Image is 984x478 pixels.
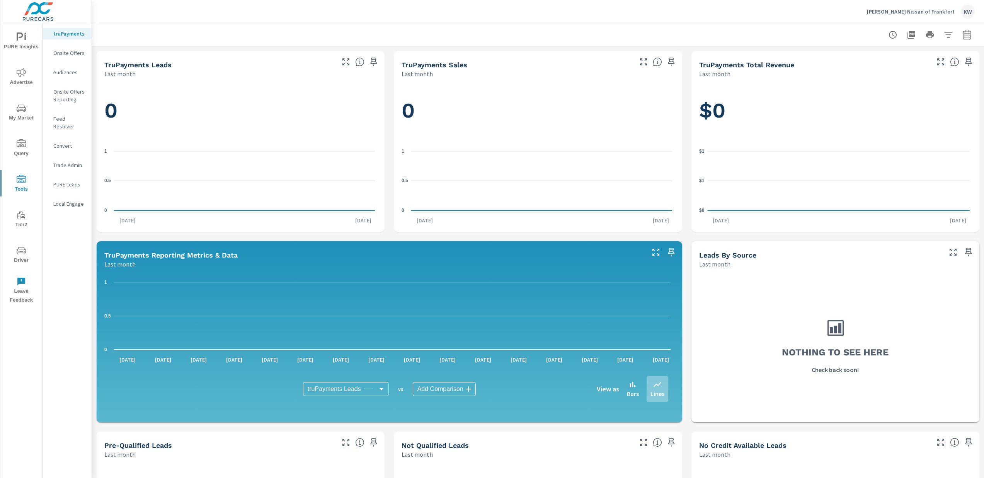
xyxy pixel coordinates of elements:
[950,438,959,447] span: A lead that has been submitted but has not gone through the credit application process.
[699,251,756,259] h5: Leads By Source
[104,259,136,269] p: Last month
[53,181,85,188] p: PURE Leads
[43,113,92,132] div: Feed Resolver
[665,56,678,68] span: Save this to your personalized report
[104,149,107,154] text: 1
[104,313,111,319] text: 0.5
[53,88,85,103] p: Onsite Offers Reporting
[904,27,919,43] button: "Export Report to PDF"
[959,27,975,43] button: Select Date Range
[43,198,92,210] div: Local Engage
[43,179,92,190] div: PURE Leads
[411,217,438,224] p: [DATE]
[3,139,40,158] span: Query
[350,217,377,224] p: [DATE]
[104,178,111,183] text: 0.5
[541,356,568,364] p: [DATE]
[150,356,177,364] p: [DATE]
[665,436,678,449] span: Save this to your personalized report
[650,389,664,398] p: Lines
[962,246,975,258] span: Save this to your personalized report
[637,56,650,68] button: Make Fullscreen
[699,450,730,459] p: Last month
[104,280,107,285] text: 1
[867,8,955,15] p: [PERSON_NAME] Nissan of Frankfort
[53,115,85,130] p: Feed Resolver
[53,142,85,150] p: Convert
[368,56,380,68] span: Save this to your personalized report
[3,104,40,123] span: My Market
[402,97,674,124] h1: 0
[308,385,361,393] span: truPayments Leads
[3,277,40,305] span: Leave Feedback
[699,208,705,213] text: $0
[104,251,238,259] h5: truPayments Reporting Metrics & Data
[368,436,380,449] span: Save this to your personalized report
[782,346,889,359] h3: Nothing to see here
[637,436,650,449] button: Make Fullscreen
[935,56,947,68] button: Make Fullscreen
[402,149,404,154] text: 1
[185,356,212,364] p: [DATE]
[53,200,85,208] p: Local Engage
[340,436,352,449] button: Make Fullscreen
[922,27,938,43] button: Print Report
[104,208,107,213] text: 0
[256,356,283,364] p: [DATE]
[653,57,662,67] span: Number of sales matched to a truPayments lead. [Source: This data is sourced from the dealer's DM...
[653,438,662,447] span: A basic review has been done and has not approved the credit worthiness of the lead by the config...
[699,441,787,449] h5: No Credit Available Leads
[53,161,85,169] p: Trade Admin
[434,356,461,364] p: [DATE]
[43,47,92,59] div: Onsite Offers
[0,23,42,308] div: nav menu
[398,356,426,364] p: [DATE]
[3,32,40,51] span: PURE Insights
[3,210,40,229] span: Tier2
[627,389,639,398] p: Bars
[699,149,705,154] text: $1
[505,356,532,364] p: [DATE]
[53,49,85,57] p: Onsite Offers
[597,385,619,393] h6: View as
[962,56,975,68] span: Save this to your personalized report
[947,246,959,258] button: Make Fullscreen
[707,217,734,224] p: [DATE]
[941,27,956,43] button: Apply Filters
[665,246,678,258] span: Save this to your personalized report
[53,30,85,38] p: truPayments
[402,450,433,459] p: Last month
[945,217,972,224] p: [DATE]
[43,86,92,105] div: Onsite Offers Reporting
[43,67,92,78] div: Audiences
[470,356,497,364] p: [DATE]
[104,450,136,459] p: Last month
[104,441,172,449] h5: Pre-Qualified Leads
[389,386,413,393] p: vs
[221,356,248,364] p: [DATE]
[3,175,40,194] span: Tools
[402,441,469,449] h5: Not Qualified Leads
[292,356,319,364] p: [DATE]
[114,217,141,224] p: [DATE]
[303,382,389,396] div: truPayments Leads
[699,259,730,269] p: Last month
[650,246,662,258] button: Make Fullscreen
[402,69,433,79] p: Last month
[950,57,959,67] span: Total revenue from sales matched to a truPayments lead. [Source: This data is sourced from the de...
[402,208,404,213] text: 0
[327,356,354,364] p: [DATE]
[3,246,40,265] span: Driver
[355,438,364,447] span: A basic review has been done and approved the credit worthiness of the lead by the configured cre...
[104,69,136,79] p: Last month
[402,61,467,69] h5: truPayments Sales
[3,68,40,87] span: Advertise
[43,159,92,171] div: Trade Admin
[104,61,172,69] h5: truPayments Leads
[53,68,85,76] p: Audiences
[962,436,975,449] span: Save this to your personalized report
[104,97,377,124] h1: 0
[699,69,730,79] p: Last month
[961,5,975,19] div: KW
[340,56,352,68] button: Make Fullscreen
